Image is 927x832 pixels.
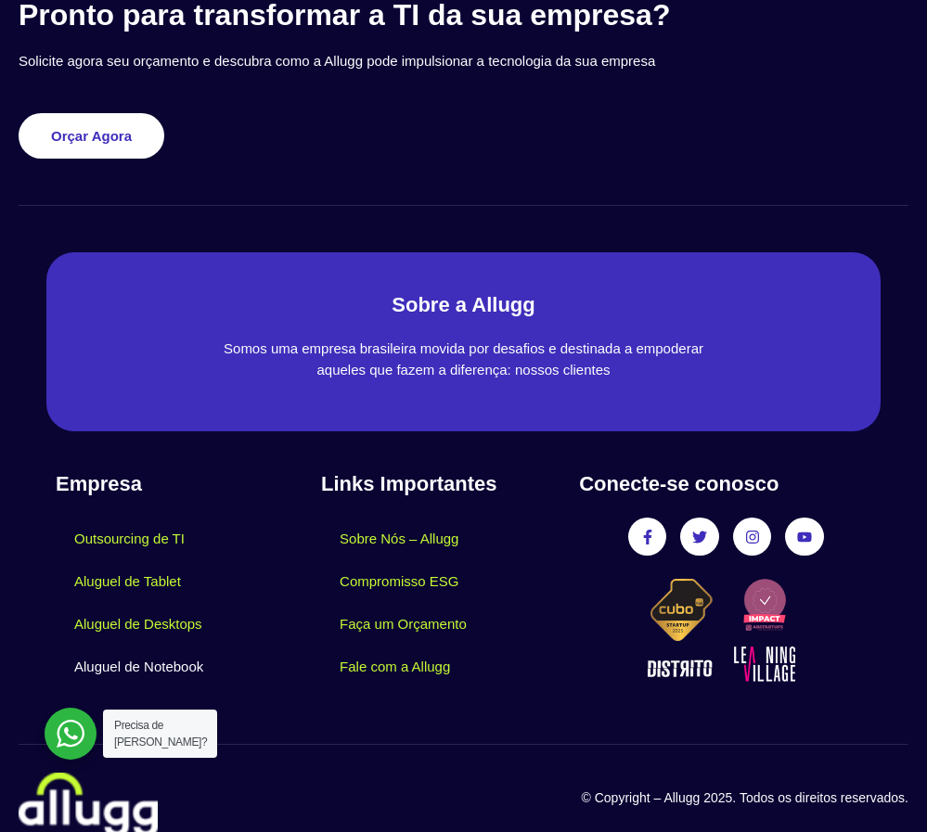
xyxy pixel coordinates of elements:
a: Sobre Nós – Allugg [321,518,477,560]
nav: Menu [321,518,579,688]
h4: Links Importantes [321,468,579,499]
a: Outsourcing de TI [56,518,203,560]
h2: Sobre a Allugg [84,289,843,320]
p: © Copyright – Allugg 2025. Todos os direitos reservados. [419,788,908,808]
h4: Conecte-se conosco [579,468,872,499]
iframe: Chat Widget [834,743,927,832]
a: Aluguel de Desktops [56,603,221,646]
h4: Empresa [56,468,321,499]
a: Aluguel de Tablet [56,560,200,603]
a: Faça um Orçamento [321,603,485,646]
span: Orçar Agora [51,129,132,143]
nav: Menu [56,518,321,688]
a: Compromisso ESG [321,560,477,603]
a: Orçar Agora [19,113,164,159]
p: Solicite agora seu orçamento e descubra como a Allugg pode impulsionar a tecnologia da sua empresa [19,51,908,72]
p: Somos uma empresa brasileira movida por desafios e destinada a empoderar aqueles que fazem a dife... [198,339,729,380]
span: Precisa de [PERSON_NAME]? [114,719,207,749]
a: Aluguel de Notebook [56,646,222,688]
a: Fale com a Allugg [321,646,469,688]
div: Widget de chat [834,743,927,832]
